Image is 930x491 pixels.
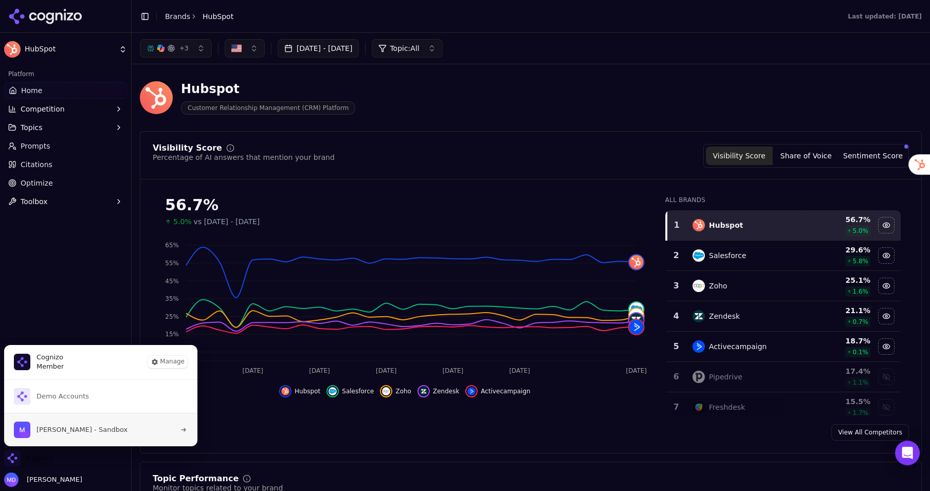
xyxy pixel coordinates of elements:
img: salesforce [329,387,337,395]
img: zoho [382,387,390,395]
button: Manage [148,356,188,368]
button: Visibility Score [706,147,773,165]
img: Cognizo [4,450,21,466]
div: 7 [670,401,682,413]
div: 56.7 % [810,214,870,225]
button: Hide zoho data [380,385,411,397]
div: 4 [670,310,682,322]
img: activecampaign [629,320,644,334]
img: HubSpot [140,81,173,114]
tspan: [DATE] [509,367,530,374]
tspan: 45% [165,278,179,285]
img: freshdesk [692,401,705,413]
tspan: 55% [165,260,179,267]
tspan: [DATE] [443,367,464,374]
img: pipedrive [692,371,705,383]
div: Pipedrive [709,372,742,382]
span: Cognizo [37,353,64,362]
div: 17.4 % [810,366,870,376]
button: Hide salesforce data [878,247,895,264]
span: Activecampaign [481,387,530,395]
span: 5.0 % [852,227,868,235]
img: zendesk [420,387,428,395]
tspan: [DATE] [376,367,397,374]
img: Melissa Dowd [4,472,19,487]
div: 25.1 % [810,275,870,285]
div: 2 [670,249,682,262]
span: Topics [21,122,43,133]
span: 1.1 % [852,378,868,387]
button: Show pipedrive data [878,369,895,385]
img: US [231,43,242,53]
img: Melissa Dowd - Sandbox [14,422,30,438]
img: salesforce [629,302,644,317]
span: Zendesk [433,387,459,395]
span: + 3 [179,44,189,52]
div: List of all organization memberships [4,379,198,446]
span: Salesforce [342,387,374,395]
a: View All Competitors [831,424,909,441]
div: 5 [670,340,682,353]
tspan: 65% [165,242,179,249]
div: 6 [670,371,682,383]
div: Last updated: [DATE] [848,12,922,21]
div: 29.6 % [810,245,870,255]
div: Topic Performance [153,475,239,483]
div: 18.7 % [810,336,870,346]
button: Hide hubspot data [279,385,320,397]
button: Hide zoho data [878,278,895,294]
span: Customer Relationship Management (CRM) Platform [181,101,355,115]
tspan: 25% [165,313,179,320]
span: Member [37,362,64,371]
span: 1.6 % [852,287,868,296]
span: Demo Accounts [37,392,89,401]
div: 21.1 % [810,305,870,316]
span: HubSpot [25,45,115,54]
img: activecampaign [467,387,476,395]
img: HubSpot [4,41,21,58]
button: Hide activecampaign data [465,385,530,397]
img: Cognizo [14,354,30,370]
a: Brands [165,12,190,21]
tspan: [DATE] [626,367,647,374]
img: hubspot [629,255,644,269]
div: 56.7% [165,196,645,214]
button: Hide hubspot data [878,217,895,233]
div: Zoho [709,281,727,291]
img: Demo Accounts [14,388,30,405]
button: Close organization switcher [4,450,53,466]
span: [PERSON_NAME] [23,475,82,484]
button: Hide activecampaign data [878,338,895,355]
span: vs [DATE] - [DATE] [194,216,260,227]
button: Hide salesforce data [326,385,374,397]
div: Freshdesk [709,402,745,412]
img: hubspot [281,387,289,395]
span: 0.7 % [852,318,868,326]
span: Toolbox [21,196,48,207]
tspan: 35% [165,295,179,302]
div: Activecampaign [709,341,767,352]
img: hubspot [692,219,705,231]
div: Cognizo is active [4,345,197,446]
span: Competition [21,104,65,114]
span: Topic: All [390,43,419,53]
span: 1.7 % [852,409,868,417]
div: Visibility Score [153,144,222,152]
span: Hubspot [295,387,320,395]
span: Zoho [395,387,411,395]
img: zendesk [692,310,705,322]
button: Sentiment Score [840,147,906,165]
button: Open user button [4,472,82,487]
nav: breadcrumb [165,11,233,22]
span: Prompts [21,141,50,151]
button: Share of Voice [773,147,840,165]
span: Optimize [21,178,53,188]
tspan: [DATE] [309,367,330,374]
span: 0.1 % [852,348,868,356]
div: 15.5 % [810,396,870,407]
div: 1 [671,219,682,231]
div: Percentage of AI answers that mention your brand [153,152,335,162]
div: Zendesk [709,311,740,321]
tspan: 15% [165,331,179,338]
tspan: [DATE] [242,367,263,374]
